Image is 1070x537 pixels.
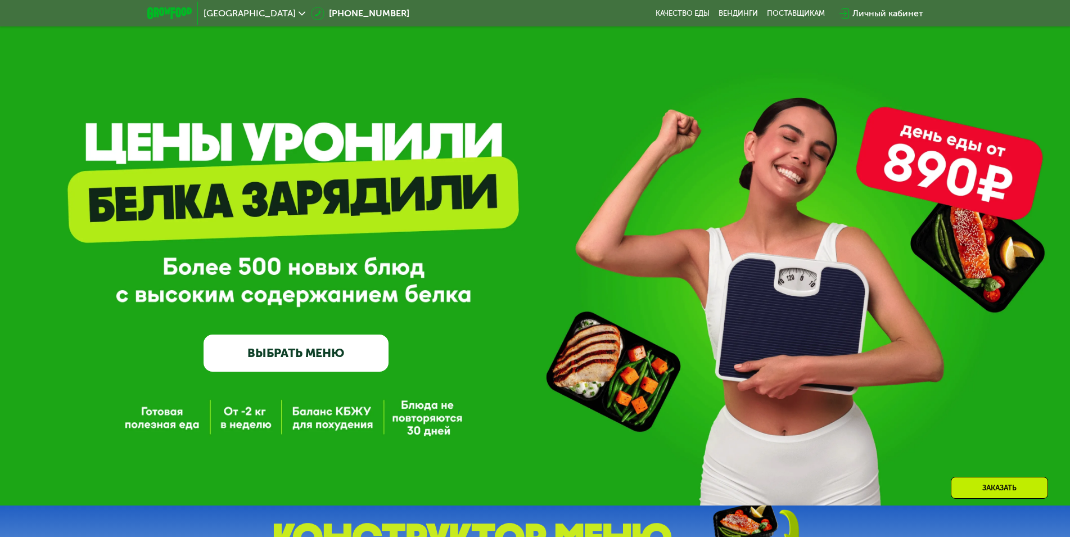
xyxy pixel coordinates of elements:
[719,9,758,18] a: Вендинги
[204,335,389,372] a: ВЫБРАТЬ МЕНЮ
[311,7,409,20] a: [PHONE_NUMBER]
[767,9,825,18] div: поставщикам
[204,9,296,18] span: [GEOGRAPHIC_DATA]
[951,477,1048,499] div: Заказать
[656,9,710,18] a: Качество еды
[852,7,923,20] div: Личный кабинет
